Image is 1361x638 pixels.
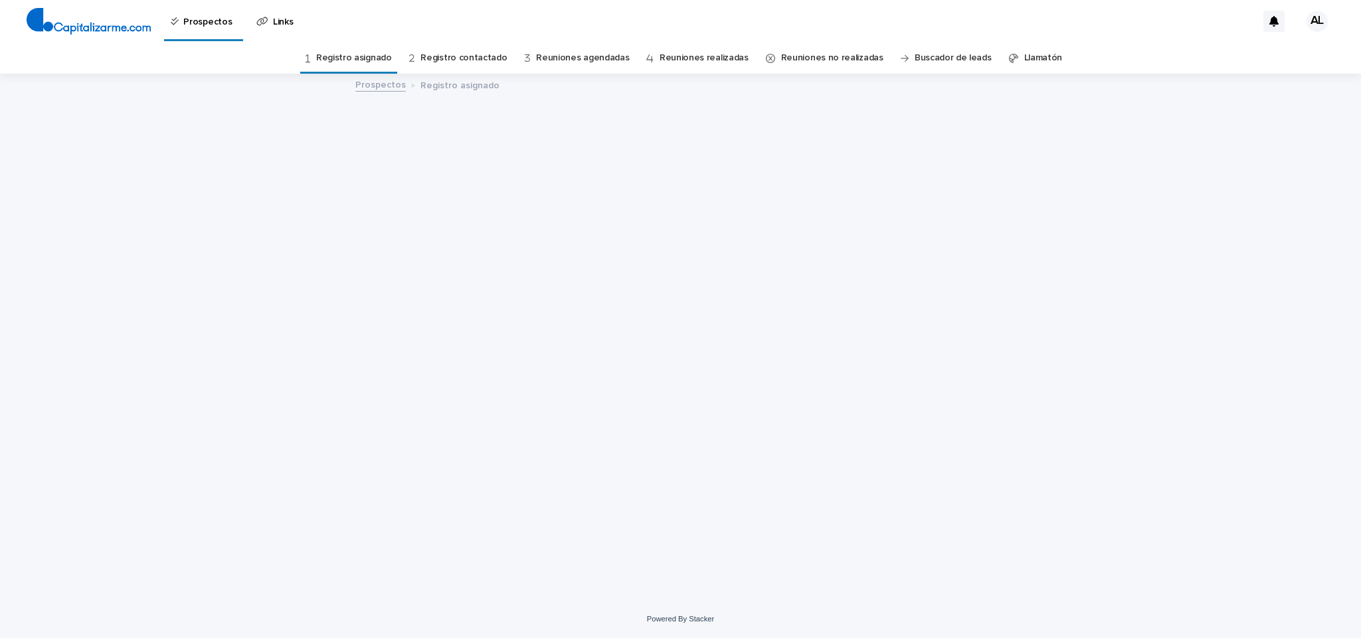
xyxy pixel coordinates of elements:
[915,42,992,74] a: Buscador de leads
[1024,42,1063,74] a: Llamatón
[1307,11,1328,32] div: AL
[355,76,406,92] a: Prospectos
[536,42,629,74] a: Reuniones agendadas
[420,42,507,74] a: Registro contactado
[27,8,151,35] img: 4arMvv9wSvmHTHbXwTim
[420,77,499,92] p: Registro asignado
[781,42,883,74] a: Reuniones no realizadas
[660,42,749,74] a: Reuniones realizadas
[316,42,392,74] a: Registro asignado
[647,615,714,623] a: Powered By Stacker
